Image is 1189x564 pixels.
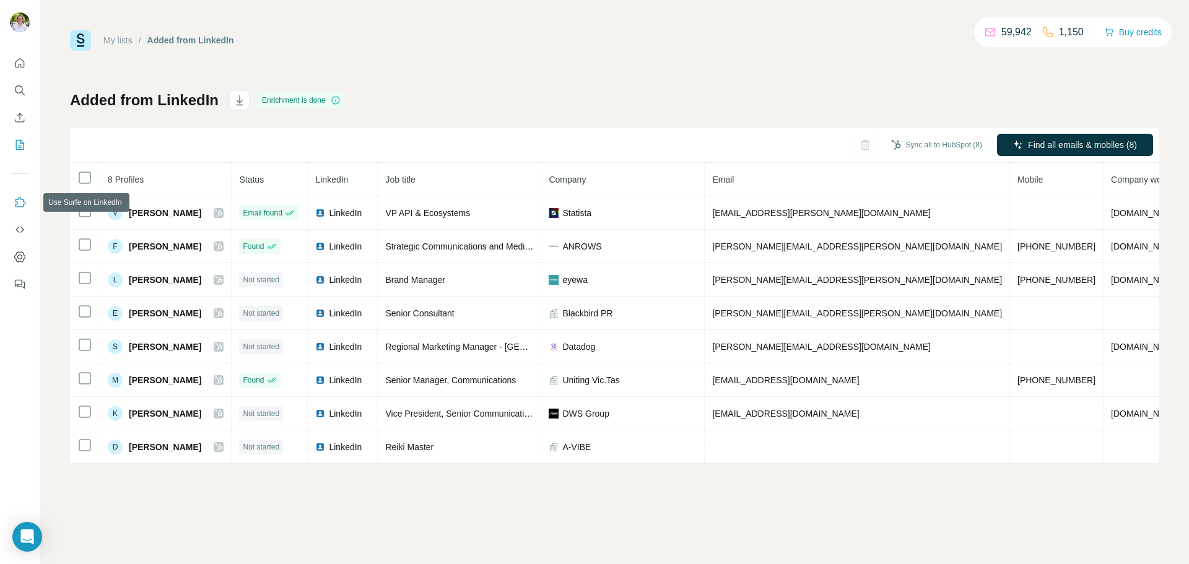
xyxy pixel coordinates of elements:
[1111,275,1180,285] span: [DOMAIN_NAME]
[243,241,264,252] span: Found
[712,375,859,385] span: [EMAIL_ADDRESS][DOMAIN_NAME]
[1111,175,1180,184] span: Company website
[385,308,454,318] span: Senior Consultant
[10,79,30,102] button: Search
[315,241,325,251] img: LinkedIn logo
[315,442,325,452] img: LinkedIn logo
[315,208,325,218] img: LinkedIn logo
[103,35,133,45] a: My lists
[1111,342,1180,352] span: [DOMAIN_NAME]
[1001,25,1032,40] p: 59,942
[315,308,325,318] img: LinkedIn logo
[315,375,325,385] img: LinkedIn logo
[329,207,362,219] span: LinkedIn
[243,274,279,285] span: Not started
[549,241,559,251] img: company-logo
[1111,409,1180,419] span: [DOMAIN_NAME]
[108,306,123,321] div: E
[329,240,362,253] span: LinkedIn
[129,407,201,420] span: [PERSON_NAME]
[108,406,123,421] div: K
[1017,275,1095,285] span: [PHONE_NUMBER]
[129,307,201,319] span: [PERSON_NAME]
[1017,241,1095,251] span: [PHONE_NUMBER]
[329,407,362,420] span: LinkedIn
[712,308,1002,318] span: [PERSON_NAME][EMAIL_ADDRESS][PERSON_NAME][DOMAIN_NAME]
[385,442,433,452] span: Reiki Master
[315,275,325,285] img: LinkedIn logo
[315,175,348,184] span: LinkedIn
[997,134,1153,156] button: Find all emails & mobiles (8)
[1017,375,1095,385] span: [PHONE_NUMBER]
[712,208,930,218] span: [EMAIL_ADDRESS][PERSON_NAME][DOMAIN_NAME]
[10,219,30,241] button: Use Surfe API
[1104,24,1162,41] button: Buy credits
[139,34,141,46] li: /
[12,522,42,552] div: Open Intercom Messenger
[712,241,1002,251] span: [PERSON_NAME][EMAIL_ADDRESS][PERSON_NAME][DOMAIN_NAME]
[315,342,325,352] img: LinkedIn logo
[129,341,201,353] span: [PERSON_NAME]
[258,93,344,108] div: Enrichment is done
[385,275,445,285] span: Brand Manager
[385,342,695,352] span: Regional Marketing Manager - [GEOGRAPHIC_DATA] & [GEOGRAPHIC_DATA]
[108,373,123,388] div: M
[129,441,201,453] span: [PERSON_NAME]
[108,206,123,220] div: V
[385,241,568,251] span: Strategic Communications and Media Specialist
[329,441,362,453] span: LinkedIn
[243,375,264,386] span: Found
[10,191,30,214] button: Use Surfe on LinkedIn
[562,374,619,386] span: Uniting Vic.Tas
[549,275,559,285] img: company-logo
[108,239,123,254] div: F
[108,440,123,454] div: D
[10,12,30,32] img: Avatar
[882,136,991,154] button: Sync all to HubSpot (8)
[385,208,470,218] span: VP API & Ecosystems
[243,207,282,219] span: Email found
[385,175,415,184] span: Job title
[10,134,30,156] button: My lists
[385,409,669,419] span: Vice President, Senior Communications Manager, [GEOGRAPHIC_DATA]
[712,342,930,352] span: [PERSON_NAME][EMAIL_ADDRESS][DOMAIN_NAME]
[549,208,559,218] img: company-logo
[129,274,201,286] span: [PERSON_NAME]
[549,409,559,419] img: company-logo
[108,339,123,354] div: S
[10,273,30,295] button: Feedback
[10,106,30,129] button: Enrich CSV
[315,409,325,419] img: LinkedIn logo
[549,175,586,184] span: Company
[129,374,201,386] span: [PERSON_NAME]
[329,274,362,286] span: LinkedIn
[1111,241,1180,251] span: [DOMAIN_NAME]
[243,341,279,352] span: Not started
[70,30,91,51] img: Surfe Logo
[562,274,587,286] span: eyewa
[129,207,201,219] span: [PERSON_NAME]
[562,207,591,219] span: Statista
[10,52,30,74] button: Quick start
[562,307,612,319] span: Blackbird PR
[243,308,279,319] span: Not started
[329,307,362,319] span: LinkedIn
[239,175,264,184] span: Status
[562,441,591,453] span: A-VIBE
[243,441,279,453] span: Not started
[329,374,362,386] span: LinkedIn
[108,272,123,287] div: L
[329,341,362,353] span: LinkedIn
[108,175,144,184] span: 8 Profiles
[10,246,30,268] button: Dashboard
[129,240,201,253] span: [PERSON_NAME]
[562,240,601,253] span: ANROWS
[1017,175,1043,184] span: Mobile
[1028,139,1137,151] span: Find all emails & mobiles (8)
[549,342,559,352] img: company-logo
[385,375,516,385] span: Senior Manager, Communications
[712,409,859,419] span: [EMAIL_ADDRESS][DOMAIN_NAME]
[147,34,234,46] div: Added from LinkedIn
[1111,208,1180,218] span: [DOMAIN_NAME]
[243,408,279,419] span: Not started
